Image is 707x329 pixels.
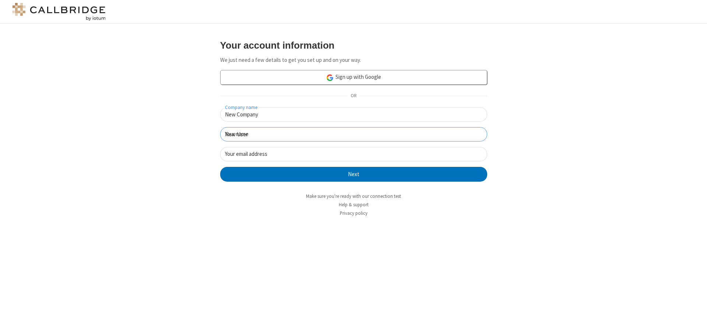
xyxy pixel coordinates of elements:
[348,91,359,101] span: OR
[220,107,487,122] input: Company name
[306,193,401,199] a: Make sure you're ready with our connection test
[220,127,487,141] input: Your name
[220,167,487,182] button: Next
[220,70,487,85] a: Sign up with Google
[339,202,369,208] a: Help & support
[220,40,487,50] h3: Your account information
[326,74,334,82] img: google-icon.png
[220,56,487,64] p: We just need a few details to get you set up and on your way.
[11,3,107,21] img: logo@2x.png
[340,210,367,216] a: Privacy policy
[220,147,487,161] input: Your email address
